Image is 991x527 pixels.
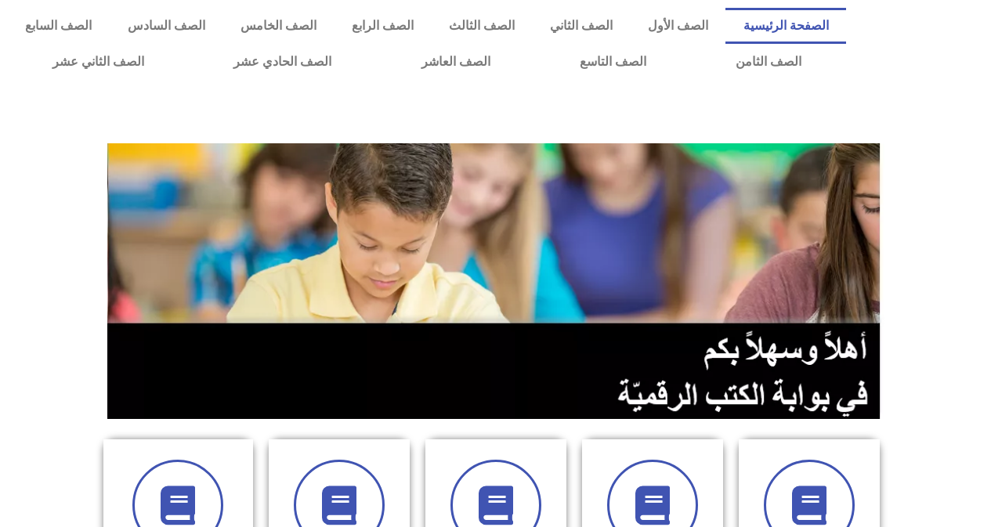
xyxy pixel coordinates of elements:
a: الصف العاشر [377,44,535,80]
a: الصف السابع [8,8,110,44]
a: الصف السادس [110,8,222,44]
a: الصف الثاني عشر [8,44,189,80]
a: الصف الثامن [691,44,846,80]
a: الصف الأول [630,8,725,44]
a: الصف الثالث [431,8,532,44]
a: الصف الخامس [222,8,334,44]
a: الصفحة الرئيسية [725,8,846,44]
a: الصف التاسع [535,44,691,80]
a: الصف الحادي عشر [189,44,376,80]
a: الصف الثاني [532,8,630,44]
a: الصف الرابع [334,8,431,44]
